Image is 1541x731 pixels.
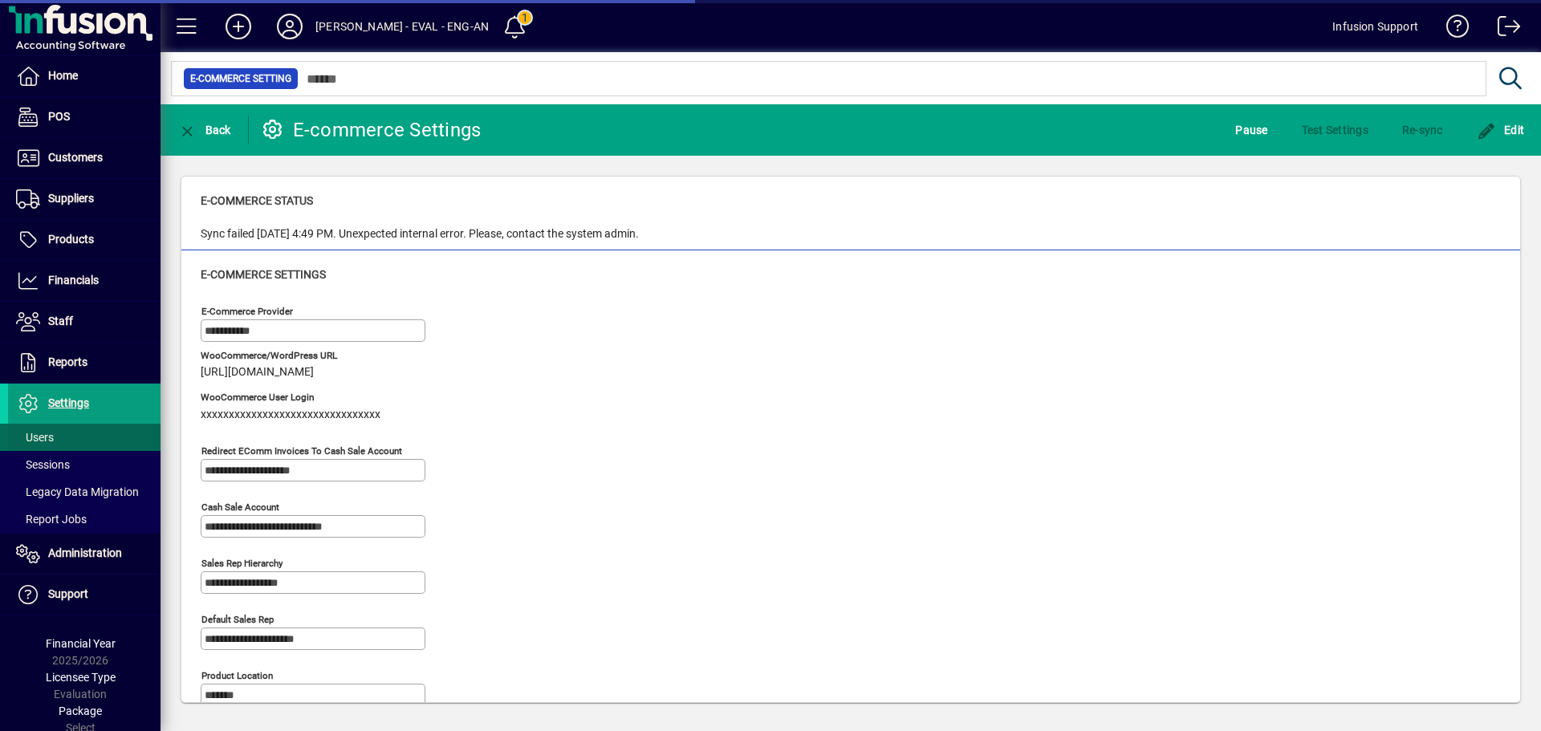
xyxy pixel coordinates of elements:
a: Customers [8,138,161,178]
mat-label: Default sales rep [201,614,274,625]
span: Users [16,431,54,444]
span: Sessions [16,458,70,471]
span: Customers [48,151,103,164]
span: POS [48,110,70,123]
a: Users [8,424,161,451]
span: WooCommerce User Login [201,392,380,403]
mat-label: Product location [201,670,273,681]
mat-label: Redirect eComm Invoices to Cash Sale Account [201,445,402,457]
span: Edit [1477,124,1525,136]
span: Financial Year [46,637,116,650]
a: Home [8,56,161,96]
button: Pause [1231,116,1271,144]
app-page-header-button: Back [161,116,249,144]
div: Sync failed [DATE] 4:49 PM. Unexpected internal error. Please, contact the system admin. [201,225,639,242]
span: Pause [1235,117,1267,143]
a: POS [8,97,161,137]
mat-label: E-commerce Provider [201,306,293,317]
a: Report Jobs [8,506,161,533]
button: Add [213,12,264,41]
a: Reports [8,343,161,383]
span: Staff [48,315,73,327]
mat-label: Cash sale account [201,502,279,513]
button: Edit [1473,116,1529,144]
span: Home [48,69,78,82]
span: Back [177,124,231,136]
span: E-commerce Setting [190,71,291,87]
a: Administration [8,534,161,574]
a: Logout [1486,3,1521,55]
span: Licensee Type [46,671,116,684]
span: Re-sync [1402,117,1443,143]
button: Re-sync [1398,116,1447,144]
button: Back [173,116,235,144]
span: Settings [48,396,89,409]
span: [URL][DOMAIN_NAME] [201,366,314,379]
a: Support [8,575,161,615]
span: Package [59,705,102,717]
mat-label: Sales Rep Hierarchy [201,558,283,569]
a: Financials [8,261,161,301]
span: Reports [48,355,87,368]
a: Sessions [8,451,161,478]
span: Support [48,587,88,600]
a: Legacy Data Migration [8,478,161,506]
span: Suppliers [48,192,94,205]
span: Products [48,233,94,246]
a: Staff [8,302,161,342]
span: Financials [48,274,99,286]
div: [PERSON_NAME] - EVAL - ENG-AN [315,14,489,39]
div: E-commerce Settings [261,117,482,143]
span: Legacy Data Migration [16,485,139,498]
span: Report Jobs [16,513,87,526]
span: xxxxxxxxxxxxxxxxxxxxxxxxxxxxxxxx [201,408,380,421]
a: Knowledge Base [1434,3,1470,55]
span: Administration [48,546,122,559]
div: Infusion Support [1332,14,1418,39]
span: E-commerce Settings [201,268,326,281]
span: E-commerce Status [201,194,313,207]
button: Profile [264,12,315,41]
a: Products [8,220,161,260]
a: Suppliers [8,179,161,219]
